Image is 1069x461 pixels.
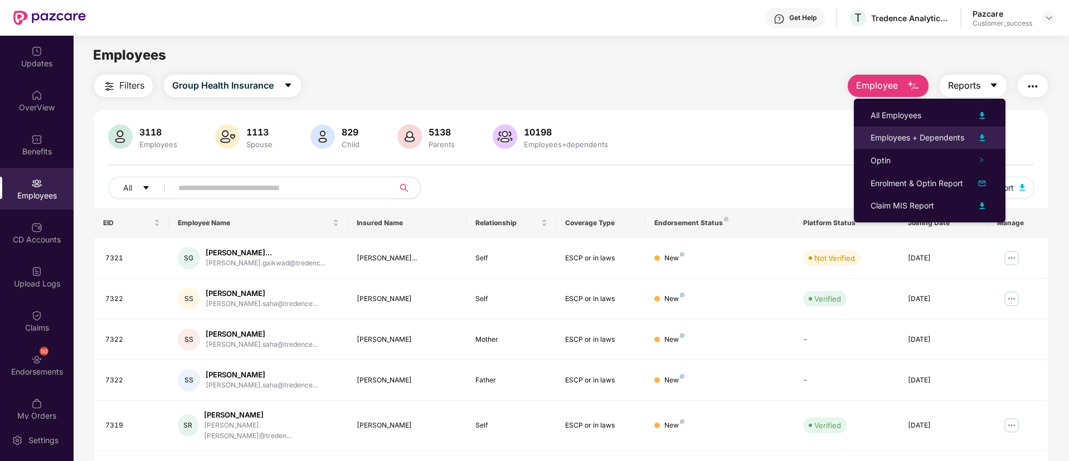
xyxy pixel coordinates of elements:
[871,13,949,23] div: Tredence Analytics Solutions Private Limited
[105,334,160,345] div: 7322
[475,219,538,227] span: Relationship
[357,375,458,386] div: [PERSON_NAME]
[137,140,179,149] div: Employees
[1003,249,1021,267] img: manageButton
[908,294,979,304] div: [DATE]
[206,258,325,269] div: [PERSON_NAME].gaikwad@tredenc...
[94,75,153,97] button: Filters
[178,328,200,351] div: SS
[988,208,1048,238] th: Manage
[31,178,42,189] img: svg+xml;base64,PHN2ZyBpZD0iRW1wbG95ZWVzIiB4bWxucz0iaHR0cDovL3d3dy53My5vcmcvMjAwMC9zdmciIHdpZHRoPS...
[475,334,547,345] div: Mother
[522,127,610,138] div: 10198
[565,375,636,386] div: ESCP or in laws
[123,182,132,194] span: All
[31,134,42,145] img: svg+xml;base64,PHN2ZyBpZD0iQmVuZWZpdHMiIHhtbG5zPSJodHRwOi8vd3d3LnczLm9yZy8yMDAwL3N2ZyIgd2lkdGg9Ij...
[475,253,547,264] div: Self
[31,90,42,101] img: svg+xml;base64,PHN2ZyBpZD0iSG9tZSIgeG1sbnM9Imh0dHA6Ly93d3cudzMub3JnLzIwMDAvc3ZnIiB3aWR0aD0iMjAiIG...
[774,13,785,25] img: svg+xml;base64,PHN2ZyBpZD0iSGVscC0zMngzMiIgeG1sbnM9Imh0dHA6Ly93d3cudzMub3JnLzIwMDAvc3ZnIiB3aWR0aD...
[204,420,338,441] div: [PERSON_NAME].[PERSON_NAME]@treden...
[475,294,547,304] div: Self
[975,131,989,144] img: svg+xml;base64,PHN2ZyB4bWxucz0iaHR0cDovL3d3dy53My5vcmcvMjAwMC9zdmciIHhtbG5zOnhsaW5rPSJodHRwOi8vd3...
[215,124,240,149] img: svg+xml;base64,PHN2ZyB4bWxucz0iaHR0cDovL3d3dy53My5vcmcvMjAwMC9zdmciIHhtbG5zOnhsaW5rPSJodHRwOi8vd3...
[105,253,160,264] div: 7321
[105,420,160,431] div: 7319
[664,375,684,386] div: New
[908,334,979,345] div: [DATE]
[871,156,891,165] span: Optin
[493,124,517,149] img: svg+xml;base64,PHN2ZyB4bWxucz0iaHR0cDovL3d3dy53My5vcmcvMjAwMC9zdmciIHhtbG5zOnhsaW5rPSJodHRwOi8vd3...
[467,208,556,238] th: Relationship
[178,288,200,310] div: SS
[908,420,979,431] div: [DATE]
[93,47,166,63] span: Employees
[12,435,23,446] img: svg+xml;base64,PHN2ZyBpZD0iU2V0dGluZy0yMHgyMCIgeG1sbnM9Imh0dHA6Ly93d3cudzMub3JnLzIwMDAvc3ZnIiB3aW...
[871,200,934,212] div: Claim MIS Report
[789,13,817,22] div: Get Help
[908,253,979,264] div: [DATE]
[339,127,362,138] div: 829
[973,19,1032,28] div: Customer_success
[680,293,684,297] img: svg+xml;base64,PHN2ZyB4bWxucz0iaHR0cDovL3d3dy53My5vcmcvMjAwMC9zdmciIHdpZHRoPSI4IiBoZWlnaHQ9IjgiIH...
[310,124,335,149] img: svg+xml;base64,PHN2ZyB4bWxucz0iaHR0cDovL3d3dy53My5vcmcvMjAwMC9zdmciIHhtbG5zOnhsaW5rPSJodHRwOi8vd3...
[854,11,862,25] span: T
[178,247,200,269] div: SG
[206,329,318,339] div: [PERSON_NAME]
[103,80,116,93] img: svg+xml;base64,PHN2ZyB4bWxucz0iaHR0cDovL3d3dy53My5vcmcvMjAwMC9zdmciIHdpZHRoPSIyNCIgaGVpZ2h0PSIyNC...
[103,219,152,227] span: EID
[907,80,920,93] img: svg+xml;base64,PHN2ZyB4bWxucz0iaHR0cDovL3d3dy53My5vcmcvMjAwMC9zdmciIHhtbG5zOnhsaW5rPSJodHRwOi8vd3...
[178,369,200,391] div: SS
[206,299,318,309] div: [PERSON_NAME].saha@tredence...
[1003,416,1021,434] img: manageButton
[724,217,728,221] img: svg+xml;base64,PHN2ZyB4bWxucz0iaHR0cDovL3d3dy53My5vcmcvMjAwMC9zdmciIHdpZHRoPSI4IiBoZWlnaHQ9IjgiIH...
[119,79,144,93] span: Filters
[13,11,86,25] img: New Pazcare Logo
[654,219,785,227] div: Endorsement Status
[664,253,684,264] div: New
[172,79,274,93] span: Group Health Insurance
[31,310,42,321] img: svg+xml;base64,PHN2ZyBpZD0iQ2xhaW0iIHhtbG5zPSJodHRwOi8vd3d3LnczLm9yZy8yMDAwL3N2ZyIgd2lkdGg9IjIwIi...
[94,208,169,238] th: EID
[556,208,645,238] th: Coverage Type
[1003,290,1021,308] img: manageButton
[108,124,133,149] img: svg+xml;base64,PHN2ZyB4bWxucz0iaHR0cDovL3d3dy53My5vcmcvMjAwMC9zdmciIHhtbG5zOnhsaW5rPSJodHRwOi8vd3...
[680,374,684,378] img: svg+xml;base64,PHN2ZyB4bWxucz0iaHR0cDovL3d3dy53My5vcmcvMjAwMC9zdmciIHdpZHRoPSI4IiBoZWlnaHQ9IjgiIH...
[178,414,198,436] div: SR
[105,294,160,304] div: 7322
[871,109,921,122] div: All Employees
[940,75,1007,97] button: Reportscaret-down
[680,419,684,424] img: svg+xml;base64,PHN2ZyB4bWxucz0iaHR0cDovL3d3dy53My5vcmcvMjAwMC9zdmciIHdpZHRoPSI4IiBoZWlnaHQ9IjgiIH...
[664,420,684,431] div: New
[794,360,898,401] td: -
[1026,80,1039,93] img: svg+xml;base64,PHN2ZyB4bWxucz0iaHR0cDovL3d3dy53My5vcmcvMjAwMC9zdmciIHdpZHRoPSIyNCIgaGVpZ2h0PSIyNC...
[31,398,42,409] img: svg+xml;base64,PHN2ZyBpZD0iTXlfT3JkZXJzIiBkYXRhLW5hbWU9Ik15IE9yZGVycyIgeG1sbnM9Imh0dHA6Ly93d3cudz...
[979,157,984,163] span: right
[206,380,318,391] div: [PERSON_NAME].saha@tredence...
[565,334,636,345] div: ESCP or in laws
[475,420,547,431] div: Self
[206,248,325,258] div: [PERSON_NAME]...
[31,266,42,277] img: svg+xml;base64,PHN2ZyBpZD0iVXBsb2FkX0xvZ3MiIGRhdGEtbmFtZT0iVXBsb2FkIExvZ3MiIHhtbG5zPSJodHRwOi8vd3...
[206,288,318,299] div: [PERSON_NAME]
[348,208,467,238] th: Insured Name
[31,222,42,233] img: svg+xml;base64,PHN2ZyBpZD0iQ0RfQWNjb3VudHMiIGRhdGEtbmFtZT0iQ0QgQWNjb3VudHMiIHhtbG5zPSJodHRwOi8vd3...
[284,81,293,91] span: caret-down
[393,177,421,199] button: search
[206,370,318,380] div: [PERSON_NAME]
[357,253,458,264] div: [PERSON_NAME]...
[814,253,855,264] div: Not Verified
[178,219,331,227] span: Employee Name
[664,334,684,345] div: New
[40,347,48,356] div: 50
[339,140,362,149] div: Child
[848,75,929,97] button: Employee
[105,375,160,386] div: 7322
[25,435,62,446] div: Settings
[680,252,684,256] img: svg+xml;base64,PHN2ZyB4bWxucz0iaHR0cDovL3d3dy53My5vcmcvMjAwMC9zdmciIHdpZHRoPSI4IiBoZWlnaHQ9IjgiIH...
[206,339,318,350] div: [PERSON_NAME].saha@tredence...
[357,294,458,304] div: [PERSON_NAME]
[908,375,979,386] div: [DATE]
[357,334,458,345] div: [PERSON_NAME]
[794,319,898,360] td: -
[814,420,841,431] div: Verified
